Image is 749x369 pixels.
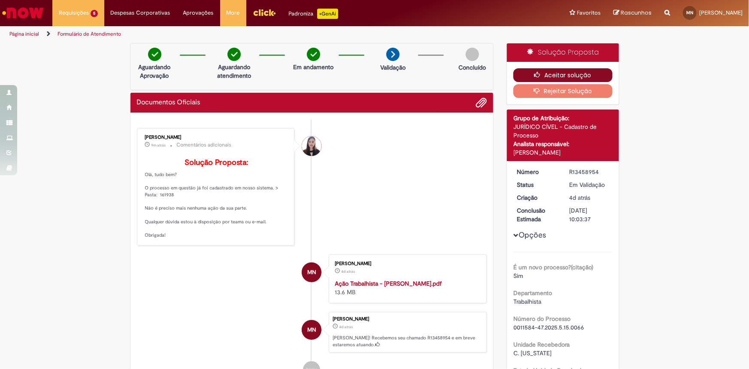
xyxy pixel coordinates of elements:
[152,143,166,148] time: 01/09/2025 08:13:21
[513,323,584,331] span: 0011584-47.2025.5.15.0066
[570,194,591,201] time: 28/08/2025 16:03:34
[570,194,591,201] span: 4d atrás
[339,324,353,329] span: 4d atrás
[317,9,338,19] p: +GenAi
[380,63,406,72] p: Validação
[513,349,552,357] span: C. [US_STATE]
[302,262,321,282] div: Mario Romano Neto
[513,315,570,323] b: Número do Processo
[513,84,613,98] button: Rejeitar Solução
[91,10,98,17] span: 5
[386,48,400,61] img: arrow-next.png
[227,9,240,17] span: More
[577,9,600,17] span: Favoritos
[307,320,316,340] span: MN
[570,168,610,176] div: R13458954
[466,48,479,61] img: img-circle-grey.png
[570,193,610,202] div: 28/08/2025 16:03:34
[335,261,478,266] div: [PERSON_NAME]
[513,289,552,297] b: Departamento
[510,180,563,189] dt: Status
[134,63,176,80] p: Aguardando Aprovação
[341,269,355,274] span: 4d atrás
[570,206,610,223] div: [DATE] 10:03:37
[513,341,570,348] b: Unidade Recebedora
[59,9,89,17] span: Requisições
[152,143,166,148] span: 9m atrás
[183,9,214,17] span: Aprovações
[510,168,563,176] dt: Número
[58,30,121,37] a: Formulário de Atendimento
[6,26,493,42] ul: Trilhas de página
[339,324,353,329] time: 28/08/2025 16:03:34
[148,48,161,61] img: check-circle-green.png
[9,30,39,37] a: Página inicial
[686,10,693,15] span: MN
[513,263,593,271] b: É um novo processo?(citação)
[513,68,613,82] button: Aceitar solução
[289,9,338,19] div: Padroniza
[333,335,482,348] p: [PERSON_NAME]! Recebemos seu chamado R13458954 e em breve estaremos atuando.
[227,48,241,61] img: check-circle-green.png
[458,63,486,72] p: Concluído
[341,269,355,274] time: 28/08/2025 15:57:55
[185,158,248,168] b: Solução Proposta:
[510,206,563,223] dt: Conclusão Estimada
[476,97,487,108] button: Adicionar anexos
[699,9,743,16] span: [PERSON_NAME]
[137,99,200,107] h2: Documentos Oficiais Histórico de tíquete
[302,320,321,340] div: Mario Romano Neto
[613,9,652,17] a: Rascunhos
[513,140,613,148] div: Analista responsável:
[513,122,613,140] div: JURÍDICO CÍVEL - Cadastro de Processo
[621,9,652,17] span: Rascunhos
[513,148,613,157] div: [PERSON_NAME]
[513,272,523,280] span: Sim
[111,9,170,17] span: Despesas Corporativas
[307,262,316,283] span: MN
[513,114,613,122] div: Grupo de Atribuição:
[513,298,541,305] span: Trabalhista
[145,135,288,140] div: [PERSON_NAME]
[137,312,487,353] li: Mario Romano Neto
[307,48,320,61] img: check-circle-green.png
[302,136,321,156] div: Juliana Cadete Silva Rodrigues
[507,43,619,62] div: Solução Proposta
[333,317,482,322] div: [PERSON_NAME]
[253,6,276,19] img: click_logo_yellow_360x200.png
[177,141,232,149] small: Comentários adicionais
[1,4,45,21] img: ServiceNow
[335,280,442,287] a: Ação Trabalhista - [PERSON_NAME].pdf
[145,159,288,239] p: Olá, tudo bem? O processo em questão já foi cadastrado em nosso sistema. > Pasta: 161938 Não é pr...
[510,193,563,202] dt: Criação
[213,63,255,80] p: Aguardando atendimento
[293,63,334,71] p: Em andamento
[570,180,610,189] div: Em Validação
[335,279,478,296] div: 13.6 MB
